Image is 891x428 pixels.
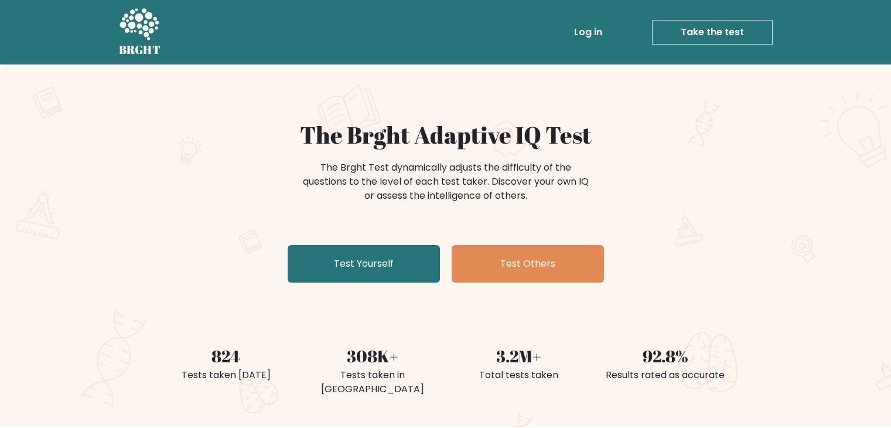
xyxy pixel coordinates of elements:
div: 308K+ [306,344,439,368]
div: 92.8% [599,344,732,368]
div: Tests taken in [GEOGRAPHIC_DATA] [306,368,439,396]
div: Total tests taken [453,368,585,382]
a: Take the test [652,20,773,45]
a: Test Others [452,245,604,283]
a: BRGHT [119,5,161,60]
h5: BRGHT [119,43,161,57]
div: The Brght Test dynamically adjusts the difficulty of the questions to the level of each test take... [299,161,592,203]
a: Test Yourself [288,245,440,283]
div: Tests taken [DATE] [160,368,292,382]
div: 824 [160,344,292,368]
div: 3.2M+ [453,344,585,368]
a: Log in [569,21,607,44]
div: Results rated as accurate [599,368,732,382]
h1: The Brght Adaptive IQ Test [160,121,732,149]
